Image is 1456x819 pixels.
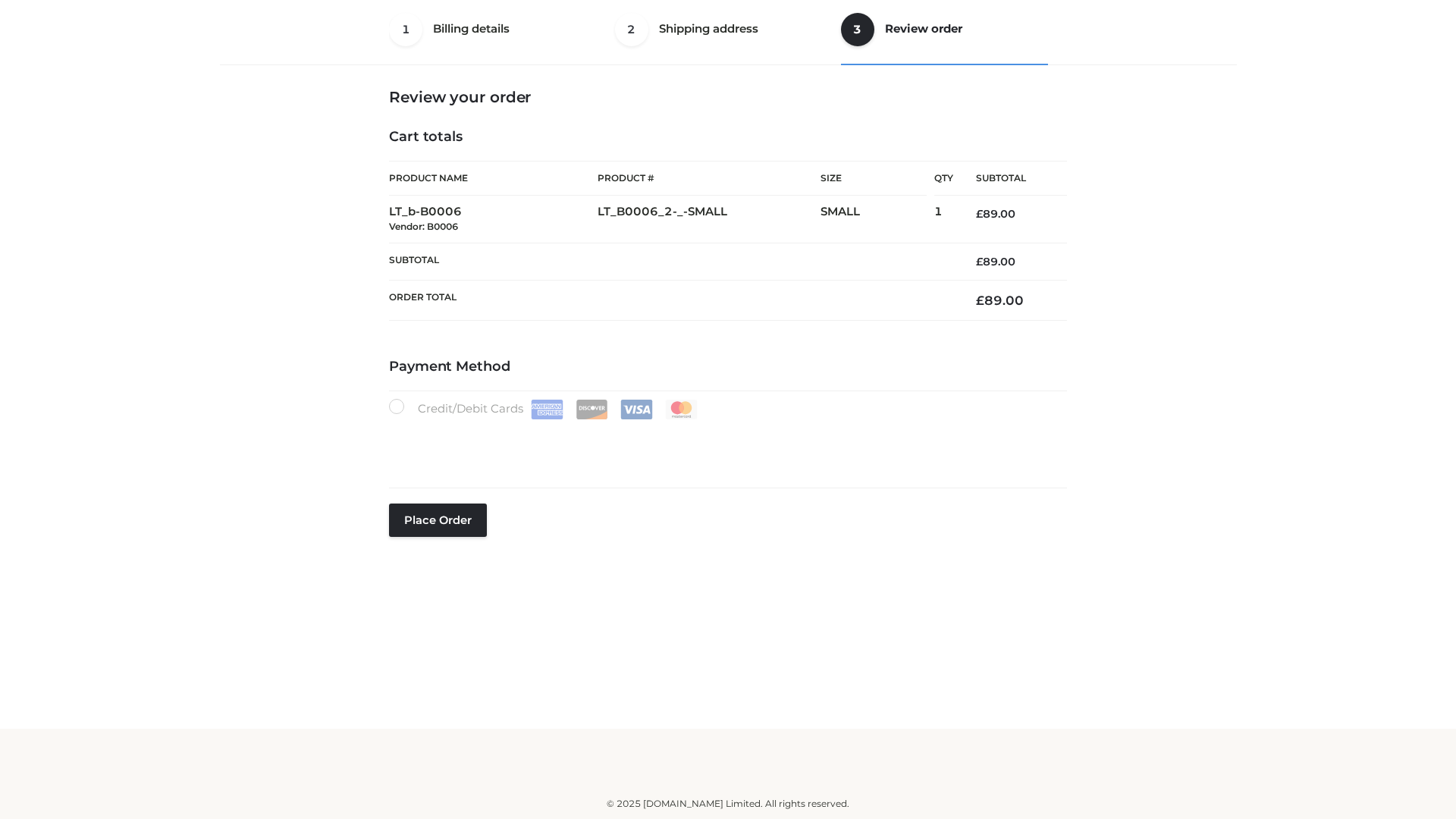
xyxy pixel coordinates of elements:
div: © 2025 [DOMAIN_NAME] Limited. All rights reserved. [225,796,1231,811]
img: Visa [620,400,653,419]
td: LT_b-B0006 [389,196,598,243]
h4: Payment Method [389,359,1067,375]
h3: Review your order [389,88,1067,106]
img: Discover [576,400,608,419]
td: LT_B0006_2-_-SMALL [598,196,821,243]
th: Order Total [389,281,953,321]
td: 1 [934,196,953,243]
td: SMALL [821,196,934,243]
bdi: 89.00 [976,255,1015,268]
img: Amex [531,400,563,419]
iframe: Secure payment input frame [386,416,1064,472]
span: £ [976,255,983,268]
button: Place order [389,504,487,537]
th: Product # [598,161,821,196]
label: Credit/Debit Cards [389,399,699,419]
th: Size [821,162,927,196]
span: £ [976,207,983,221]
bdi: 89.00 [976,207,1015,221]
img: Mastercard [665,400,698,419]
th: Subtotal [953,162,1067,196]
small: Vendor: B0006 [389,221,458,232]
h4: Cart totals [389,129,1067,146]
th: Product Name [389,161,598,196]
span: £ [976,293,984,308]
bdi: 89.00 [976,293,1024,308]
th: Subtotal [389,243,953,280]
th: Qty [934,161,953,196]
